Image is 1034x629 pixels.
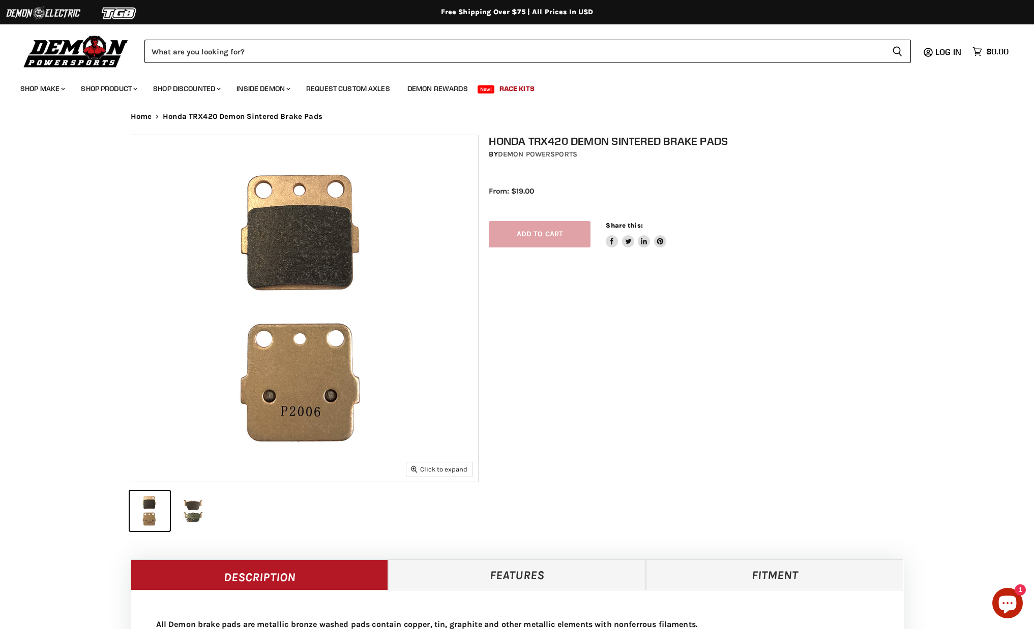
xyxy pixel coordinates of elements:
span: Honda TRX420 Demon Sintered Brake Pads [163,112,322,121]
img: Honda TRX420 Demon Sintered Brake Pads [131,135,478,482]
button: Search [884,40,911,63]
img: Demon Electric Logo 2 [5,4,81,23]
span: From: $19.00 [489,186,534,196]
span: $0.00 [986,47,1009,56]
button: Honda TRX420 Demon Sintered Brake Pads thumbnail [130,491,170,531]
span: Click to expand [411,465,467,473]
img: Demon Powersports [20,33,132,69]
div: by [489,149,914,160]
input: Search [144,40,884,63]
a: Description [131,559,389,590]
inbox-online-store-chat: Shopify online store chat [989,588,1026,621]
a: Shop Make [13,78,71,99]
a: Demon Powersports [498,150,577,159]
h1: Honda TRX420 Demon Sintered Brake Pads [489,135,914,147]
a: $0.00 [967,44,1014,59]
span: New! [478,85,495,93]
button: Click to expand [406,462,472,476]
aside: Share this: [606,221,666,248]
nav: Breadcrumbs [110,112,924,121]
span: Log in [935,47,961,57]
form: Product [144,40,911,63]
a: Features [388,559,646,590]
a: Request Custom Axles [299,78,398,99]
div: Free Shipping Over $75 | All Prices In USD [110,8,924,17]
a: Shop Product [73,78,143,99]
button: Honda TRX420 Demon Sintered Brake Pads thumbnail [173,491,213,531]
a: Demon Rewards [400,78,476,99]
a: Shop Discounted [145,78,227,99]
a: Inside Demon [229,78,297,99]
a: Fitment [646,559,904,590]
ul: Main menu [13,74,1006,99]
a: Home [131,112,152,121]
img: TGB Logo 2 [81,4,158,23]
a: Log in [931,47,967,56]
a: Race Kits [492,78,542,99]
span: Share this: [606,222,642,229]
